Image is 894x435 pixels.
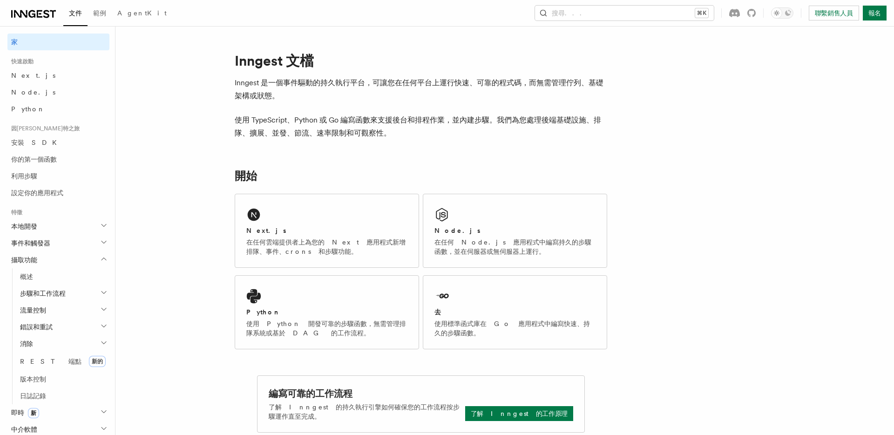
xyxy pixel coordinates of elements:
a: Python使用 Python 開發可靠的步驟函數，無需管理排隊系統或基於 DAG 的工作流程。 [235,275,419,349]
button: 即時新 [7,404,109,421]
a: AgentKit [112,3,172,25]
font: 聯繫銷售人員 [815,9,853,17]
font: Inngest 文檔 [235,52,314,69]
font: 你的第一個函數 [11,156,57,163]
font: 文件 [69,9,82,17]
font: 家 [11,38,18,46]
font: 去 [434,308,441,316]
font: Next.js [246,227,286,234]
font: 即時 [11,409,24,416]
div: 攝取功能 [7,268,109,404]
a: 文件 [63,3,88,26]
a: Node.js [7,84,109,101]
kbd: ⌘K [695,8,708,18]
font: 使用 TypeScript、Python 或 Go 編寫函數來支援後台和排程作業，並內建步驟。我們為您處理後端基礎設施、排隊、擴展、並發、節流、速率限制和可觀察性。 [235,116,601,137]
font: Inngest 是一個事件驅動的持久執行平台，可讓您在任何平台上運行快速、可靠的程式碼，而無需管理佇列、基礎架構或狀態。 [235,78,603,100]
font: 本地開發 [11,223,37,230]
font: 因[PERSON_NAME]特之旅 [11,125,80,132]
font: 快速啟動 [11,58,34,65]
font: 搜尋... [552,9,587,17]
a: 版本控制 [16,371,109,387]
button: 消除 [16,335,109,352]
font: 使用 Python 開發可靠的步驟函數，無需管理排隊系統或基於 DAG 的工作流程。 [246,320,406,337]
font: 在任何 Node.js 應用程式中編寫持久的步驟函數，並在伺服器或無伺服器上運行。 [434,238,591,255]
a: 範例 [88,3,112,25]
a: Python [7,101,109,117]
font: AgentKit [117,9,167,17]
button: 錯誤和重試 [16,319,109,335]
button: 步驟和工作流程 [16,285,109,302]
a: Node.js在任何 Node.js 應用程式中編寫持久的步驟函數，並在伺服器或無伺服器上運行。 [423,194,607,268]
font: 利用步驟 [11,172,37,180]
font: REST 端點 [20,358,81,365]
a: 你的第一個函數 [7,151,109,168]
a: 報名 [863,6,887,20]
font: Python [246,308,281,316]
a: 日誌記錄 [16,387,109,404]
font: 步驟和工作流程 [20,290,66,297]
a: 了解 Inngest 的工作原理 [465,406,573,421]
button: 切換暗模式 [771,7,793,19]
button: 事件和觸發器 [7,235,109,251]
font: 事件和觸發器 [11,239,50,247]
font: Python [11,105,45,113]
font: 中介軟體 [11,426,37,433]
font: 在任何雲端提供者上為您的 Next 應用程式新增排隊、事件、crons 和步驟功能。 [246,238,406,255]
a: 設定你的應用程式 [7,184,109,201]
font: 錯誤和重試 [20,323,53,331]
font: 新的 [92,358,103,365]
font: 新 [31,410,36,416]
font: 日誌記錄 [20,392,46,400]
a: Next.js [7,67,109,84]
font: 版本控制 [20,375,46,383]
font: 範例 [93,9,106,17]
button: 搜尋...⌘K [535,6,714,20]
font: 設定你的應用程式 [11,189,63,197]
a: REST 端點新的 [16,352,109,371]
button: 攝取功能 [7,251,109,268]
font: 安裝 SDK [11,139,62,146]
font: 消除 [20,340,33,347]
a: 開始 [235,170,257,183]
a: 聯繫銷售人員 [809,6,859,20]
button: 本地開發 [7,218,109,235]
font: 編寫可靠的工作流程 [269,388,352,399]
font: 流量控制 [20,306,46,314]
font: Next.js [11,72,55,79]
a: 概述 [16,268,109,285]
font: 了解 Inngest 的持久執行引擎如何確保您的工作流程按步驟運作直至完成。 [269,403,460,420]
font: 攝取功能 [11,256,37,264]
a: 去使用標準函式庫在 Go 應用程式中編寫快速、持久的步驟函數。 [423,275,607,349]
font: 報名 [868,9,881,17]
font: 了解 Inngest 的工作原理 [471,410,568,417]
a: Next.js在任何雲端提供者上為您的 Next 應用程式新增排隊、事件、crons 和步驟功能。 [235,194,419,268]
font: 特徵 [11,209,22,216]
a: 安裝 SDK [7,134,109,151]
font: Node.js [434,227,481,234]
a: 家 [7,34,109,50]
font: Node.js [11,88,55,96]
a: 利用步驟 [7,168,109,184]
button: 流量控制 [16,302,109,319]
font: 概述 [20,273,33,280]
font: 使用標準函式庫在 Go 應用程式中編寫快速、持久的步驟函數。 [434,320,590,337]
